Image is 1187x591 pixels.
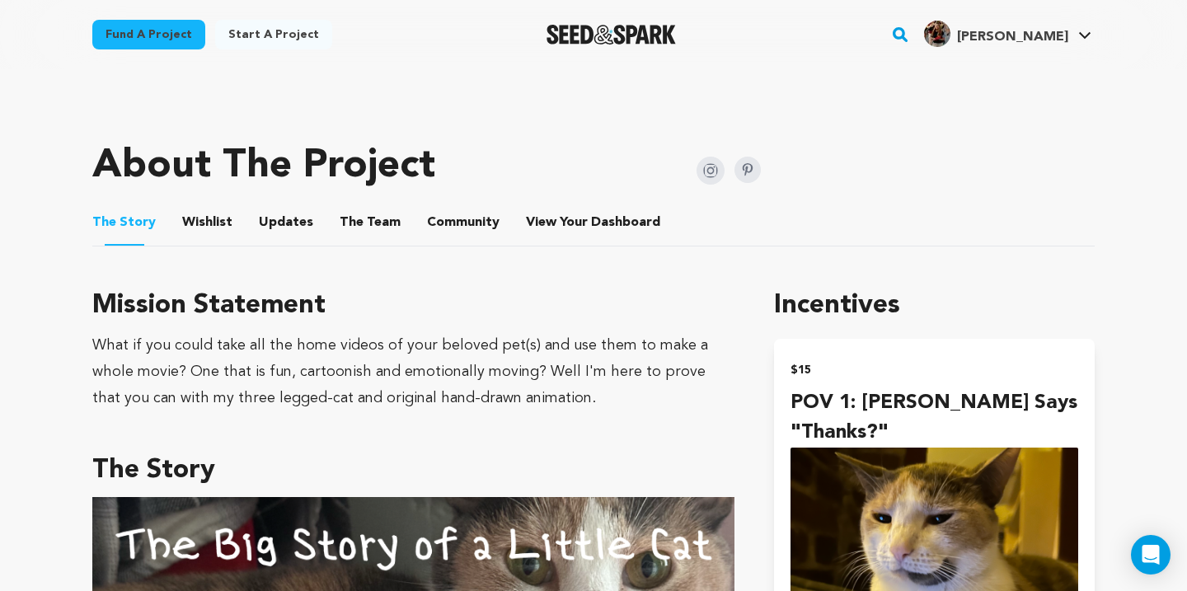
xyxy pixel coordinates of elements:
[547,25,676,45] a: Seed&Spark Homepage
[697,157,725,185] img: Seed&Spark Instagram Icon
[92,213,116,232] span: The
[182,213,232,232] span: Wishlist
[340,213,401,232] span: Team
[526,213,664,232] span: Your
[774,286,1095,326] h1: Incentives
[924,21,950,47] img: e938cbba0d206b11.jpg
[791,359,1078,382] h2: $15
[921,17,1095,52] span: Camila María B.'s Profile
[92,451,734,490] h3: The Story
[526,213,664,232] a: ViewYourDashboard
[92,286,734,326] h3: Mission Statement
[340,213,364,232] span: The
[92,147,435,186] h1: About The Project
[92,20,205,49] a: Fund a project
[427,213,500,232] span: Community
[791,388,1078,448] h4: POV 1: [PERSON_NAME] says "Thanks?"
[591,213,660,232] span: Dashboard
[1131,535,1171,575] div: Open Intercom Messenger
[215,20,332,49] a: Start a project
[92,332,734,411] div: What if you could take all the home videos of your beloved pet(s) and use them to make a whole mo...
[259,213,313,232] span: Updates
[734,157,761,183] img: Seed&Spark Pinterest Icon
[924,21,1068,47] div: Camila María B.'s Profile
[92,213,156,232] span: Story
[921,17,1095,47] a: Camila María B.'s Profile
[547,25,676,45] img: Seed&Spark Logo Dark Mode
[957,30,1068,44] span: [PERSON_NAME]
